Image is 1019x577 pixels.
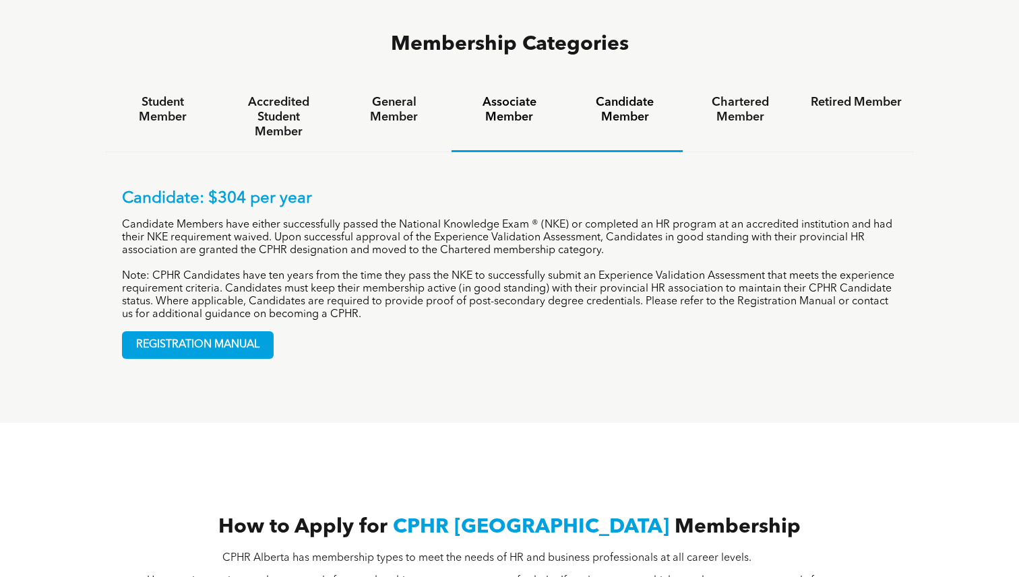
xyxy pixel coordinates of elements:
[464,95,555,125] h4: Associate Member
[122,189,897,209] p: Candidate: $304 per year
[695,95,786,125] h4: Chartered Member
[122,331,274,359] a: REGISTRATION MANUAL
[123,332,273,358] span: REGISTRATION MANUAL
[122,219,897,257] p: Candidate Members have either successfully passed the National Knowledge Exam ® (NKE) or complete...
[348,95,439,125] h4: General Member
[218,517,388,537] span: How to Apply for
[117,95,208,125] h4: Student Member
[580,95,671,125] h4: Candidate Member
[675,517,801,537] span: Membership
[233,95,323,139] h4: Accredited Student Member
[391,34,629,55] span: Membership Categories
[122,270,897,321] p: Note: CPHR Candidates have ten years from the time they pass the NKE to successfully submit an Ex...
[393,517,669,537] span: CPHR [GEOGRAPHIC_DATA]
[811,95,902,110] h4: Retired Member
[222,553,751,564] span: CPHR Alberta has membership types to meet the needs of HR and business professionals at all caree...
